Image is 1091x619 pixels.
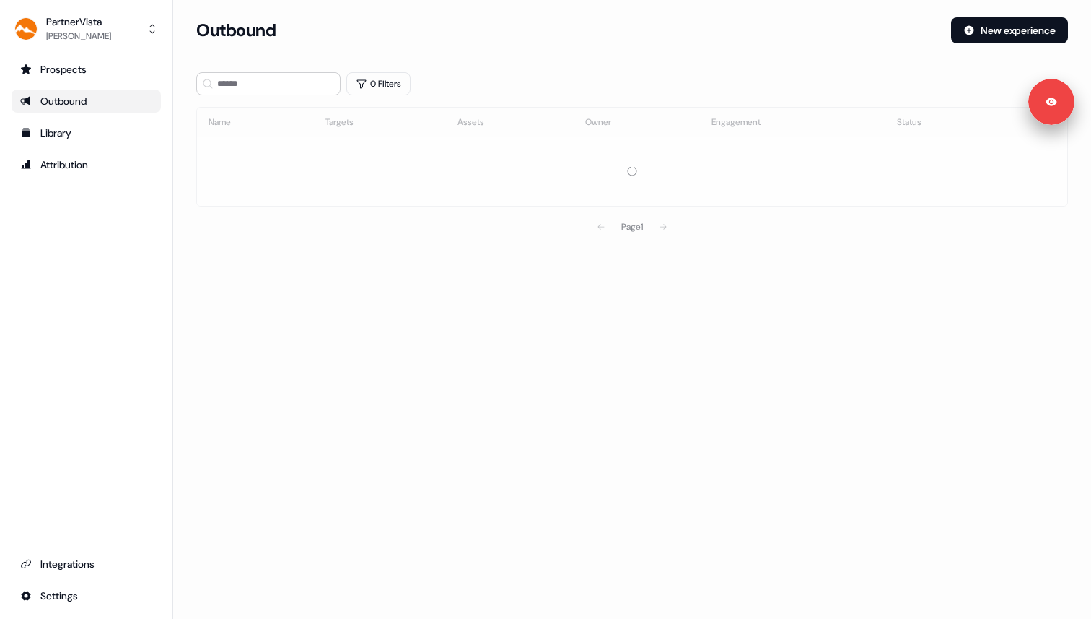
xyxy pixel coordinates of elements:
[20,126,152,140] div: Library
[20,557,152,571] div: Integrations
[12,153,161,176] a: Go to attribution
[12,121,161,144] a: Go to templates
[12,90,161,113] a: Go to outbound experience
[196,20,276,41] h3: Outbound
[12,584,161,607] a: Go to integrations
[12,12,161,46] button: PartnerVista[PERSON_NAME]
[46,14,111,29] div: PartnerVista
[46,29,111,43] div: [PERSON_NAME]
[20,94,152,108] div: Outbound
[12,553,161,576] a: Go to integrations
[20,157,152,172] div: Attribution
[12,58,161,81] a: Go to prospects
[346,72,411,95] button: 0 Filters
[951,17,1068,43] button: New experience
[20,62,152,77] div: Prospects
[20,589,152,603] div: Settings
